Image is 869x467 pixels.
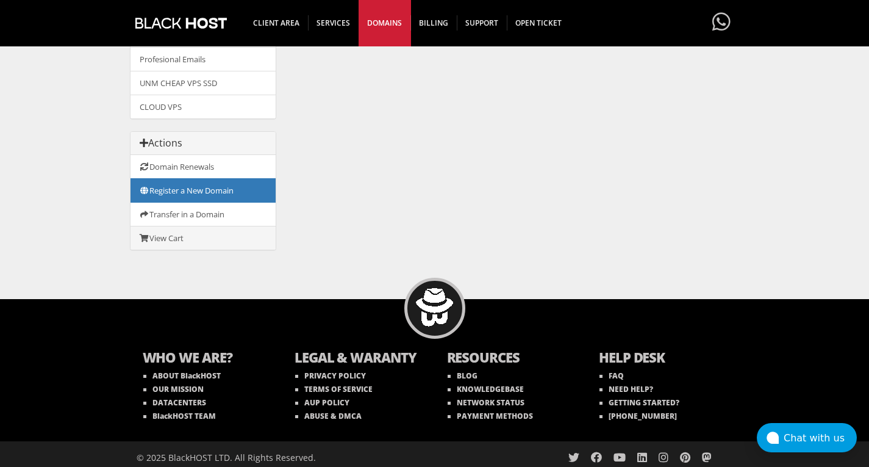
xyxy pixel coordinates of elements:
a: Profesional Emails [131,47,276,71]
a: OUR MISSION [143,384,204,394]
a: Register a New Domain [131,178,276,203]
span: Support [457,15,507,31]
a: BlackHOST TEAM [143,411,216,421]
button: Chat with us [757,423,857,452]
a: ABUSE & DMCA [295,411,362,421]
b: LEGAL & WARANTY [295,348,423,369]
a: NEED HELP? [599,384,653,394]
a: Transfer in a Domain [131,202,276,226]
a: View Cart [131,226,276,250]
a: Domain Renewals [131,155,276,179]
span: CLIENT AREA [245,15,309,31]
a: GETTING STARTED? [599,397,679,408]
a: [PHONE_NUMBER] [599,411,677,421]
a: ABOUT BlackHOST [143,371,221,381]
span: SERVICES [308,15,359,31]
b: RESOURCES [447,348,575,369]
a: KNOWLEDGEBASE [448,384,524,394]
div: Chat with us [784,432,857,444]
a: CLOUD VPS [131,95,276,118]
span: Open Ticket [507,15,570,31]
a: BLOG [448,371,477,381]
span: Billing [410,15,457,31]
b: WHO WE ARE? [143,348,271,369]
a: AUP POLICY [295,397,349,408]
a: TERMS OF SERVICE [295,384,373,394]
a: NETWORK STATUS [448,397,524,408]
b: HELP DESK [599,348,727,369]
span: Domains [359,15,411,31]
a: PAYMENT METHODS [448,411,533,421]
a: UNM CHEAP VPS SSD [131,71,276,95]
img: BlackHOST mascont, Blacky. [415,288,454,327]
h3: Actions [140,138,266,149]
a: PRIVACY POLICY [295,371,366,381]
a: DATACENTERS [143,397,206,408]
a: FAQ [599,371,624,381]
